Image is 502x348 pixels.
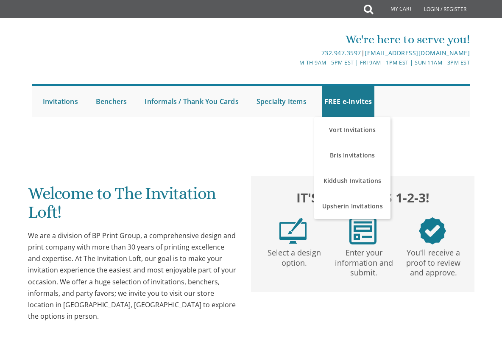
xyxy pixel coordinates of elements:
div: M-Th 9am - 5pm EST | Fri 9am - 1pm EST | Sun 11am - 3pm EST [178,58,470,67]
h2: It's as easy as 1-2-3! [258,188,467,207]
p: Select a design option. [261,244,327,268]
p: You'll receive a proof to review and approve. [400,244,466,278]
a: Invitations [41,86,80,117]
p: Enter your information and submit. [331,244,397,278]
a: Bris Invitations [314,143,390,168]
a: Upsherin Invitations [314,194,390,219]
div: We are a division of BP Print Group, a comprehensive design and print company with more than 30 y... [28,230,237,323]
img: step3.png [419,217,446,244]
a: Benchers [94,86,129,117]
div: We're here to serve you! [178,31,470,48]
a: Specialty Items [254,86,309,117]
a: [EMAIL_ADDRESS][DOMAIN_NAME] [365,49,470,57]
a: My Cart [372,1,418,18]
a: Informals / Thank You Cards [142,86,240,117]
a: Vort Invitations [314,117,390,143]
img: step2.png [349,217,376,244]
h1: Welcome to The Invitation Loft! [28,184,237,228]
img: step1.png [279,217,307,244]
div: | [178,48,470,58]
a: Kiddush Invitations [314,168,390,194]
a: FREE e-Invites [322,86,374,117]
a: 732.947.3597 [321,49,361,57]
